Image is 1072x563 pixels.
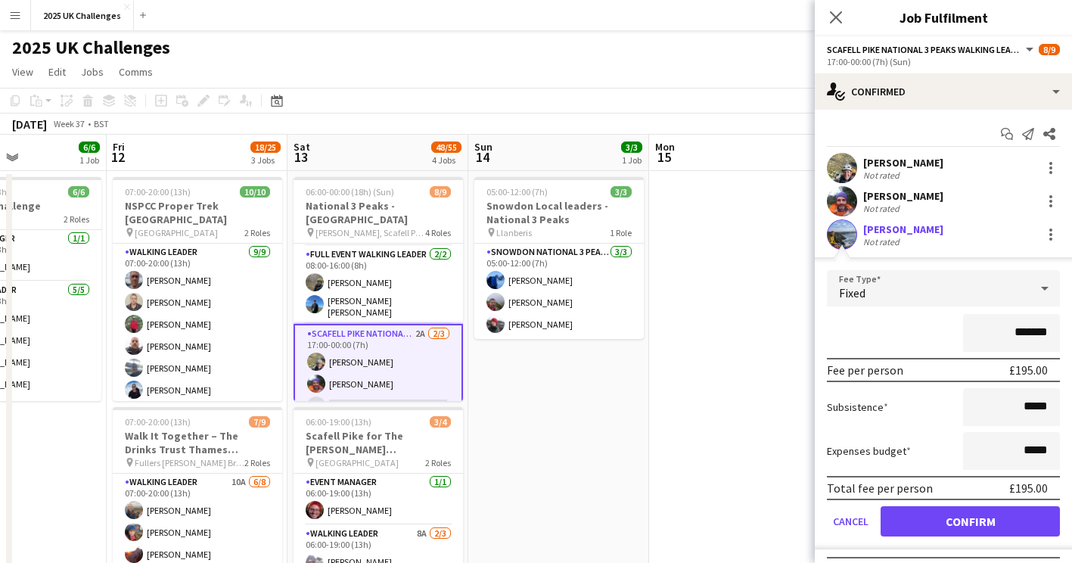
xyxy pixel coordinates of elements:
span: 7/9 [249,416,270,428]
span: 3/3 [621,142,642,153]
h3: Snowdon Local leaders - National 3 Peaks [474,199,644,226]
span: [GEOGRAPHIC_DATA] [315,457,399,468]
div: [PERSON_NAME] [863,222,943,236]
span: 6/6 [79,142,100,153]
div: [PERSON_NAME] [863,189,943,203]
span: Sat [294,140,310,154]
span: 2 Roles [64,213,89,225]
span: Sun [474,140,492,154]
span: Mon [655,140,675,154]
span: 1 Role [610,227,632,238]
span: 06:00-00:00 (18h) (Sun) [306,186,394,198]
span: 10/10 [240,186,270,198]
app-card-role: Snowdon National 3 Peaks Walking Leader3/305:00-12:00 (7h)[PERSON_NAME][PERSON_NAME][PERSON_NAME] [474,244,644,339]
h3: Job Fulfilment [815,8,1072,27]
h3: National 3 Peaks - [GEOGRAPHIC_DATA] [294,199,463,226]
span: Llanberis [496,227,532,238]
span: Week 37 [50,118,88,129]
div: [DATE] [12,117,47,132]
button: Cancel [827,506,875,537]
button: Confirm [881,506,1060,537]
span: 4 Roles [425,227,451,238]
span: 6/6 [68,186,89,198]
div: 1 Job [79,154,99,166]
div: £195.00 [1009,481,1048,496]
span: Fullers [PERSON_NAME] Brewery, [GEOGRAPHIC_DATA] [135,457,244,468]
app-card-role: Full Event Walking Leader2/208:00-16:00 (8h)[PERSON_NAME][PERSON_NAME] [PERSON_NAME] [294,246,463,324]
h3: NSPCC Proper Trek [GEOGRAPHIC_DATA] [113,199,282,226]
app-job-card: 06:00-00:00 (18h) (Sun)8/9National 3 Peaks - [GEOGRAPHIC_DATA] [PERSON_NAME], Scafell Pike and Sn... [294,177,463,401]
span: [GEOGRAPHIC_DATA] [135,227,218,238]
span: Fixed [839,285,865,300]
app-card-role: Scafell Pike National 3 Peaks Walking Leader2A2/317:00-00:00 (7h)[PERSON_NAME][PERSON_NAME] [294,324,463,422]
span: 3/3 [611,186,632,198]
span: Scafell Pike National 3 Peaks Walking Leader [827,44,1024,55]
h3: Scafell Pike for The [PERSON_NAME] [PERSON_NAME] Trust [294,429,463,456]
div: 3 Jobs [251,154,280,166]
a: Edit [42,62,72,82]
span: 06:00-19:00 (13h) [306,416,371,428]
app-card-role: Event Manager1/106:00-19:00 (13h)[PERSON_NAME] [294,474,463,525]
span: 2 Roles [244,457,270,468]
label: Expenses budget [827,444,911,458]
h1: 2025 UK Challenges [12,36,170,59]
span: 15 [653,148,675,166]
div: £195.00 [1009,362,1048,378]
div: Not rated [863,170,903,181]
div: 17:00-00:00 (7h) (Sun) [827,56,1060,67]
div: Fee per person [827,362,903,378]
span: 2 Roles [425,457,451,468]
span: View [12,65,33,79]
div: Total fee per person [827,481,933,496]
span: Edit [48,65,66,79]
div: [PERSON_NAME] [863,156,943,170]
span: 07:00-20:00 (13h) [125,416,191,428]
h3: Walk It Together – The Drinks Trust Thames Footpath Challenge [113,429,282,456]
span: 18/25 [250,142,281,153]
div: Confirmed [815,73,1072,110]
span: 13 [291,148,310,166]
span: Jobs [81,65,104,79]
span: 2 Roles [244,227,270,238]
span: 48/55 [431,142,461,153]
span: 8/9 [430,186,451,198]
app-job-card: 05:00-12:00 (7h)3/3Snowdon Local leaders - National 3 Peaks Llanberis1 RoleSnowdon National 3 Pea... [474,177,644,339]
span: 3/4 [430,416,451,428]
div: BST [94,118,109,129]
div: Not rated [863,203,903,214]
div: 1 Job [622,154,642,166]
span: [PERSON_NAME], Scafell Pike and Snowdon [315,227,425,238]
a: Jobs [75,62,110,82]
span: 05:00-12:00 (7h) [486,186,548,198]
span: Comms [119,65,153,79]
span: 14 [472,148,492,166]
app-card-role: Walking Leader9/907:00-20:00 (13h)[PERSON_NAME][PERSON_NAME][PERSON_NAME][PERSON_NAME][PERSON_NAM... [113,244,282,471]
div: 4 Jobs [432,154,461,166]
a: View [6,62,39,82]
a: Comms [113,62,159,82]
span: 8/9 [1039,44,1060,55]
span: 07:00-20:00 (13h) [125,186,191,198]
div: Not rated [863,236,903,247]
label: Subsistence [827,400,888,414]
span: 12 [110,148,125,166]
button: Scafell Pike National 3 Peaks Walking Leader [827,44,1036,55]
button: 2025 UK Challenges [31,1,134,30]
span: Fri [113,140,125,154]
app-job-card: 07:00-20:00 (13h)10/10NSPCC Proper Trek [GEOGRAPHIC_DATA] [GEOGRAPHIC_DATA]2 RolesWalking Leader9... [113,177,282,401]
